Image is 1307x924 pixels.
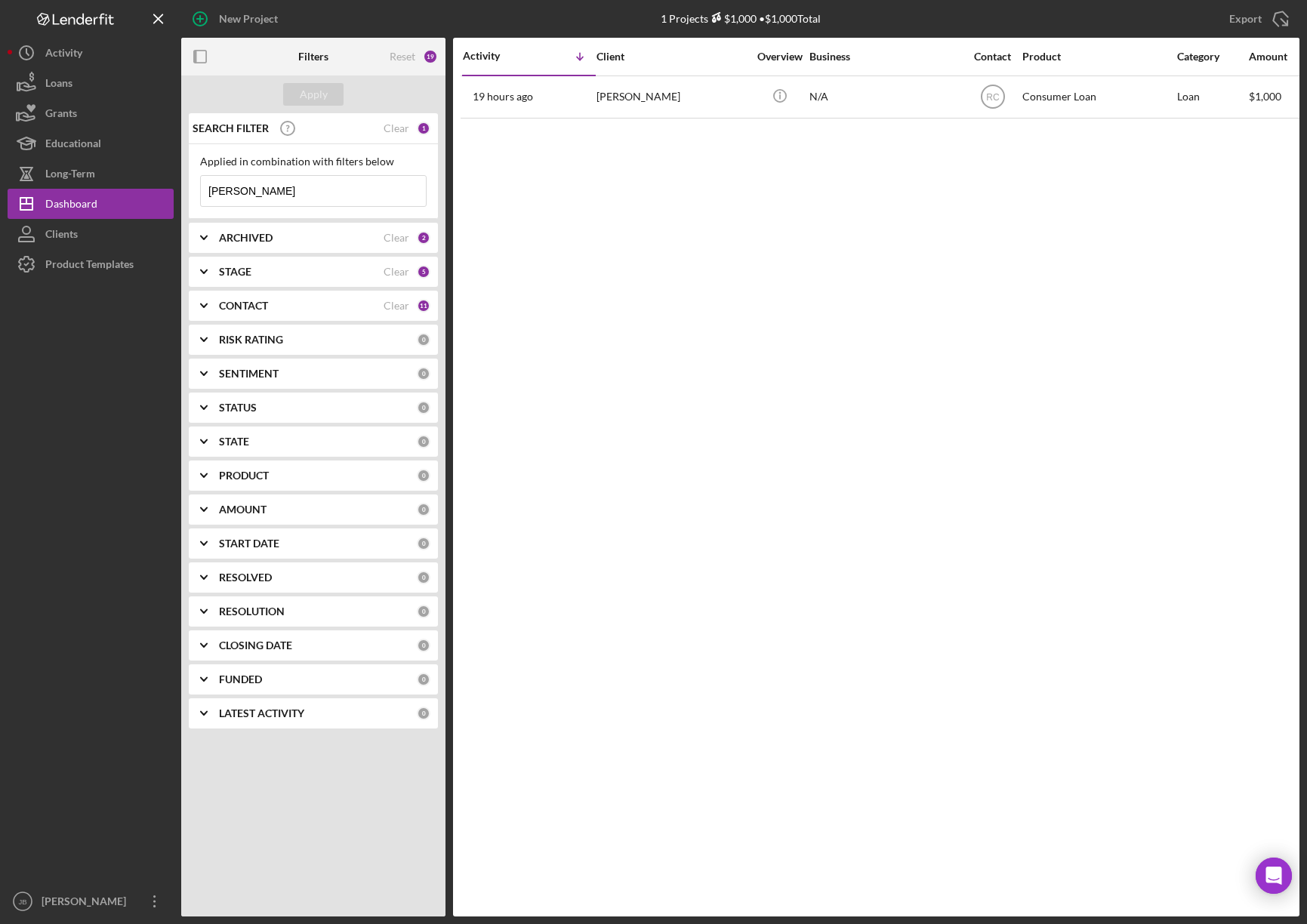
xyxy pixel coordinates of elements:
[417,435,430,448] div: 0
[8,38,174,68] button: Activity
[463,50,529,62] div: Activity
[1249,90,1281,103] span: $1,000
[1177,77,1247,117] div: Loan
[417,605,430,618] div: 0
[8,189,174,219] button: Dashboard
[417,231,430,245] div: 2
[181,4,293,34] button: New Project
[18,898,26,906] text: JB
[200,156,427,168] div: Applied in combination with filters below
[1022,51,1173,63] div: Product
[596,77,748,117] div: [PERSON_NAME]
[964,51,1021,63] div: Contact
[8,219,174,249] button: Clients
[417,639,430,652] div: 0
[219,571,272,584] b: RESOLVED
[809,51,960,63] div: Business
[219,470,269,482] b: PRODUCT
[809,77,960,117] div: N/A
[417,367,430,380] div: 0
[596,51,748,63] div: Client
[417,503,430,516] div: 0
[219,232,273,244] b: ARCHIVED
[384,122,409,134] div: Clear
[417,299,430,313] div: 11
[417,401,430,414] div: 0
[8,886,174,916] button: JB[PERSON_NAME]
[8,159,174,189] button: Long-Term
[417,469,430,482] div: 0
[390,51,415,63] div: Reset
[1022,77,1173,117] div: Consumer Loan
[219,436,249,448] b: STATE
[661,12,821,25] div: 1 Projects • $1,000 Total
[473,91,533,103] time: 2025-09-09 18:26
[417,673,430,686] div: 0
[45,98,77,132] div: Grants
[219,673,262,685] b: FUNDED
[38,886,136,920] div: [PERSON_NAME]
[45,189,97,223] div: Dashboard
[45,219,78,253] div: Clients
[417,571,430,584] div: 0
[283,83,344,106] button: Apply
[384,300,409,312] div: Clear
[417,122,430,135] div: 1
[45,249,134,283] div: Product Templates
[8,128,174,159] button: Educational
[708,12,757,25] div: $1,000
[8,98,174,128] button: Grants
[384,266,409,278] div: Clear
[219,605,285,618] b: RESOLUTION
[219,368,279,380] b: SENTIMENT
[45,128,101,162] div: Educational
[219,334,283,346] b: RISK RATING
[219,4,278,34] div: New Project
[219,266,251,278] b: STAGE
[298,51,328,63] b: Filters
[193,122,269,134] b: SEARCH FILTER
[300,83,328,106] div: Apply
[423,49,438,64] div: 19
[219,300,268,312] b: CONTACT
[384,232,409,244] div: Clear
[8,68,174,98] button: Loans
[1229,4,1262,34] div: Export
[751,51,808,63] div: Overview
[417,265,430,279] div: 5
[417,707,430,720] div: 0
[45,38,82,72] div: Activity
[1249,51,1305,63] div: Amount
[417,537,430,550] div: 0
[219,537,279,550] b: START DATE
[219,402,257,414] b: STATUS
[8,249,174,279] button: Product Templates
[417,333,430,346] div: 0
[219,504,267,516] b: AMOUNT
[45,68,72,102] div: Loans
[45,159,95,192] div: Long-Term
[1177,51,1247,63] div: Category
[986,92,1000,103] text: RC
[1256,858,1292,894] div: Open Intercom Messenger
[1214,4,1299,34] button: Export
[219,707,304,719] b: LATEST ACTIVITY
[219,639,292,651] b: CLOSING DATE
